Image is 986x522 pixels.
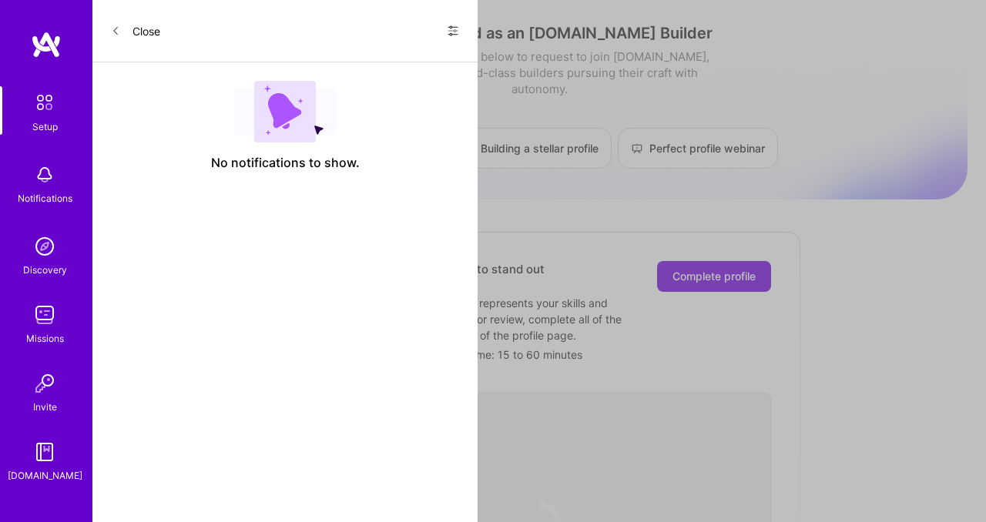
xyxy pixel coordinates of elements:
[23,262,67,278] div: Discovery
[29,299,60,330] img: teamwork
[29,368,60,399] img: Invite
[33,399,57,415] div: Invite
[234,81,336,142] img: empty
[18,190,72,206] div: Notifications
[8,467,82,484] div: [DOMAIN_NAME]
[32,119,58,135] div: Setup
[29,437,60,467] img: guide book
[26,330,64,346] div: Missions
[29,86,61,119] img: setup
[111,18,160,43] button: Close
[31,31,62,59] img: logo
[29,231,60,262] img: discovery
[211,155,360,171] span: No notifications to show.
[29,159,60,190] img: bell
